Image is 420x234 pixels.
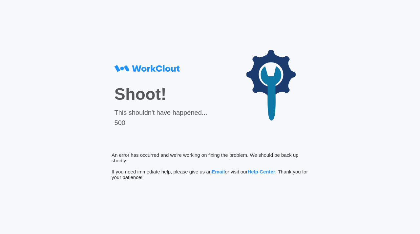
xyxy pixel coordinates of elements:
[115,109,207,117] div: This shouldn't have happened...
[115,85,207,104] div: Shoot!
[212,169,225,174] span: Email
[112,152,308,180] div: An error has occurred and we're working on fixing the problem. We should be back up shortly. If y...
[247,169,275,174] span: Help Center
[115,119,207,127] div: 500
